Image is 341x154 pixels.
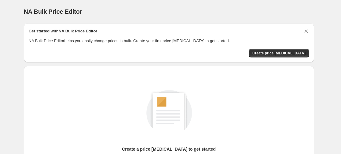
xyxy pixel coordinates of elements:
[122,146,216,152] p: Create a price [MEDICAL_DATA] to get started
[29,38,309,44] p: NA Bulk Price Editor helps you easily change prices in bulk. Create your first price [MEDICAL_DAT...
[252,51,306,56] span: Create price [MEDICAL_DATA]
[24,8,82,15] span: NA Bulk Price Editor
[29,28,97,34] h2: Get started with NA Bulk Price Editor
[303,28,309,34] button: Dismiss card
[249,49,309,57] button: Create price change job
